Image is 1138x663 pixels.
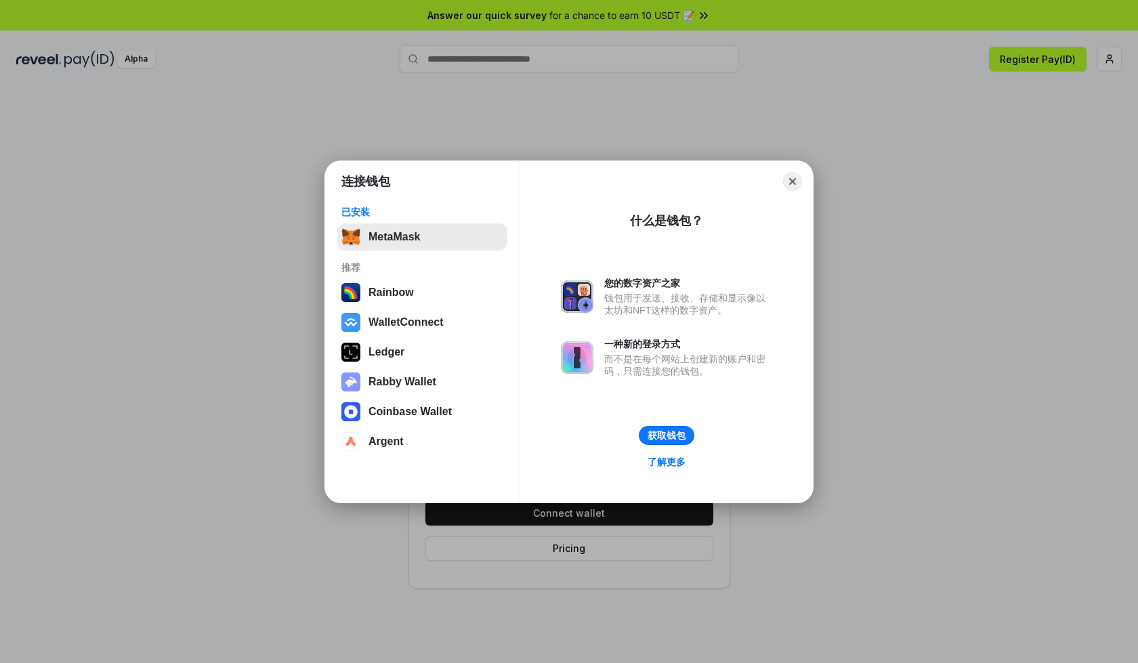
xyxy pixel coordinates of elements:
[368,231,420,243] div: MetaMask
[368,316,444,328] div: WalletConnect
[368,435,404,448] div: Argent
[648,456,686,468] div: 了解更多
[341,372,360,391] img: svg+xml,%3Csvg%20xmlns%3D%22http%3A%2F%2Fwww.w3.org%2F2000%2Fsvg%22%20fill%3D%22none%22%20viewBox...
[337,339,507,366] button: Ledger
[368,376,436,388] div: Rabby Wallet
[341,261,503,274] div: 推荐
[368,346,404,358] div: Ledger
[341,283,360,302] img: svg+xml,%3Csvg%20width%3D%22120%22%20height%3D%22120%22%20viewBox%3D%220%200%20120%20120%22%20fil...
[630,213,703,229] div: 什么是钱包？
[341,343,360,362] img: svg+xml,%3Csvg%20xmlns%3D%22http%3A%2F%2Fwww.w3.org%2F2000%2Fsvg%22%20width%3D%2228%22%20height%3...
[337,398,507,425] button: Coinbase Wallet
[639,426,694,445] button: 获取钱包
[783,172,802,191] button: Close
[341,432,360,451] img: svg+xml,%3Csvg%20width%3D%2228%22%20height%3D%2228%22%20viewBox%3D%220%200%2028%2028%22%20fill%3D...
[341,206,503,218] div: 已安装
[341,313,360,332] img: svg+xml,%3Csvg%20width%3D%2228%22%20height%3D%2228%22%20viewBox%3D%220%200%2028%2028%22%20fill%3D...
[604,277,772,289] div: 您的数字资产之家
[639,453,694,471] a: 了解更多
[337,279,507,306] button: Rainbow
[648,429,686,442] div: 获取钱包
[604,353,772,377] div: 而不是在每个网站上创建新的账户和密码，只需连接您的钱包。
[561,341,593,374] img: svg+xml,%3Csvg%20xmlns%3D%22http%3A%2F%2Fwww.w3.org%2F2000%2Fsvg%22%20fill%3D%22none%22%20viewBox...
[337,428,507,455] button: Argent
[337,368,507,395] button: Rabby Wallet
[368,406,452,418] div: Coinbase Wallet
[337,309,507,336] button: WalletConnect
[561,280,593,313] img: svg+xml,%3Csvg%20xmlns%3D%22http%3A%2F%2Fwww.w3.org%2F2000%2Fsvg%22%20fill%3D%22none%22%20viewBox...
[368,286,414,299] div: Rainbow
[604,292,772,316] div: 钱包用于发送、接收、存储和显示像以太坊和NFT这样的数字资产。
[341,402,360,421] img: svg+xml,%3Csvg%20width%3D%2228%22%20height%3D%2228%22%20viewBox%3D%220%200%2028%2028%22%20fill%3D...
[337,223,507,251] button: MetaMask
[341,173,390,190] h1: 连接钱包
[604,338,772,350] div: 一种新的登录方式
[341,228,360,247] img: svg+xml,%3Csvg%20fill%3D%22none%22%20height%3D%2233%22%20viewBox%3D%220%200%2035%2033%22%20width%...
